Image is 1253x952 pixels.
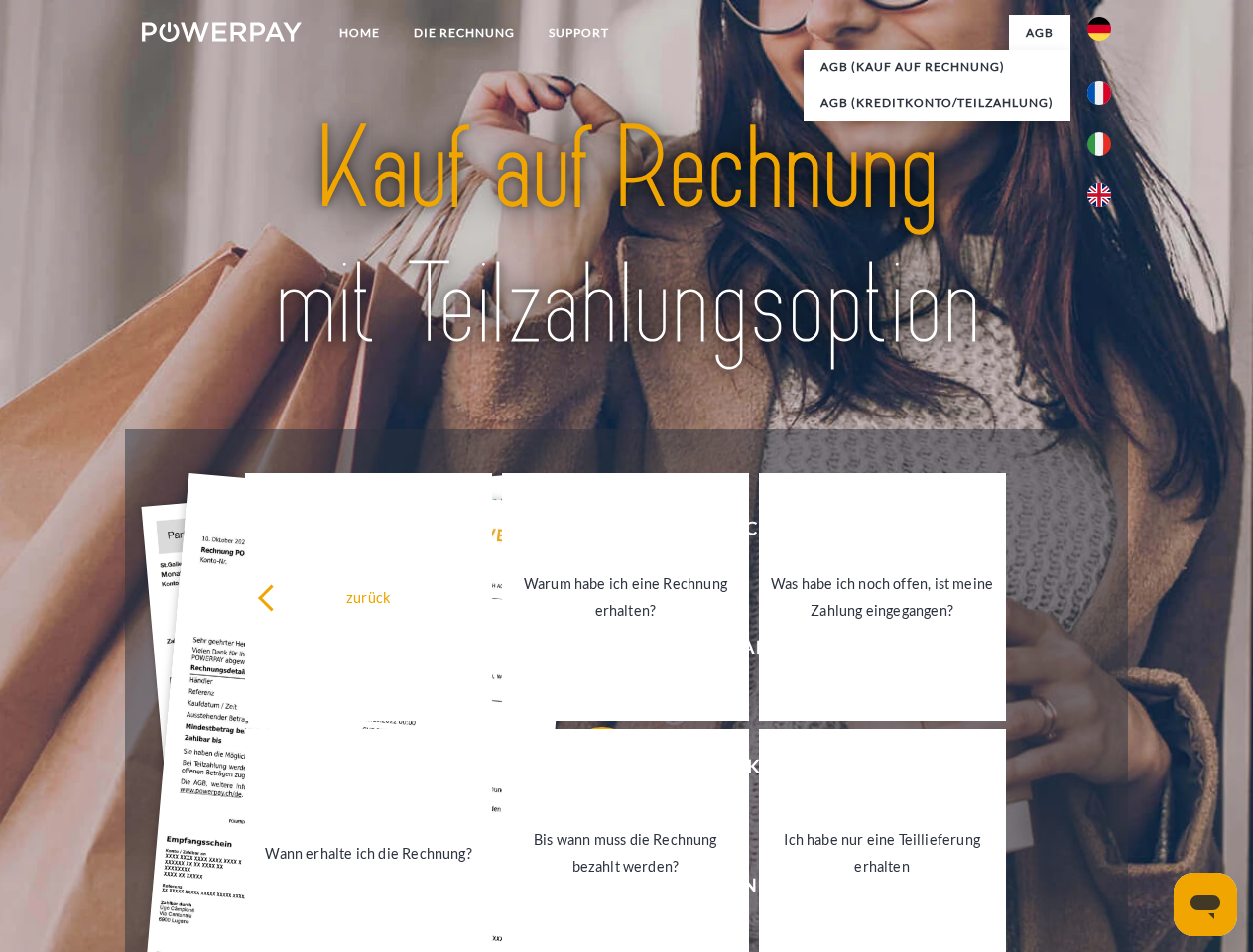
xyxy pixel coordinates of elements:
img: it [1087,132,1111,156]
img: en [1087,183,1111,207]
div: Ich habe nur eine Teillieferung erhalten [771,826,994,880]
a: AGB (Kreditkonto/Teilzahlung) [804,85,1070,121]
div: Warum habe ich eine Rechnung erhalten? [514,570,737,624]
a: Was habe ich noch offen, ist meine Zahlung eingegangen? [759,473,1006,721]
img: fr [1087,81,1111,105]
iframe: Button to launch messaging window [1174,873,1237,936]
div: zurück [257,583,480,610]
div: Bis wann muss die Rechnung bezahlt werden? [514,826,737,880]
a: Home [322,15,397,51]
div: Wann erhalte ich die Rechnung? [257,839,480,866]
img: logo-powerpay-white.svg [142,22,302,42]
a: agb [1009,15,1070,51]
img: title-powerpay_de.svg [189,95,1064,380]
div: Was habe ich noch offen, ist meine Zahlung eingegangen? [771,570,994,624]
a: DIE RECHNUNG [397,15,532,51]
img: de [1087,17,1111,41]
a: AGB (Kauf auf Rechnung) [804,50,1070,85]
a: SUPPORT [532,15,626,51]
